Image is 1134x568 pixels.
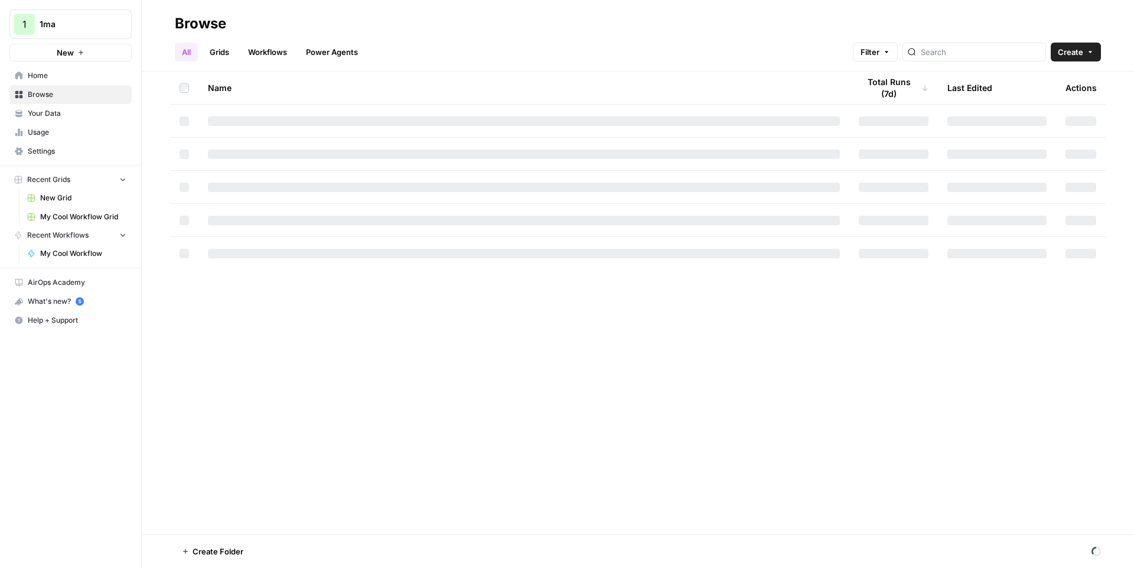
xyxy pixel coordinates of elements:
[40,248,126,259] span: My Cool Workflow
[853,43,898,61] button: Filter
[299,43,365,61] a: Power Agents
[40,193,126,203] span: New Grid
[9,9,132,39] button: Workspace: 1ma
[175,542,250,561] button: Create Folder
[175,43,198,61] a: All
[9,142,132,161] a: Settings
[9,171,132,189] button: Recent Grids
[9,44,132,61] button: New
[947,72,992,104] div: Last Edited
[22,189,132,207] a: New Grid
[28,277,126,288] span: AirOps Academy
[27,230,89,241] span: Recent Workflows
[861,46,879,58] span: Filter
[208,72,840,104] div: Name
[241,43,294,61] a: Workflows
[76,297,84,306] a: 5
[28,70,126,81] span: Home
[9,85,132,104] a: Browse
[22,207,132,226] a: My Cool Workflow Grid
[9,292,132,311] button: What's new? 5
[22,244,132,263] a: My Cool Workflow
[1065,72,1097,104] div: Actions
[1051,43,1101,61] button: Create
[921,46,1041,58] input: Search
[10,293,131,310] div: What's new?
[40,18,111,30] span: 1ma
[9,273,132,292] a: AirOps Academy
[28,127,126,138] span: Usage
[57,47,74,59] span: New
[9,226,132,244] button: Recent Workflows
[28,315,126,326] span: Help + Support
[1058,46,1083,58] span: Create
[9,311,132,330] button: Help + Support
[9,123,132,142] a: Usage
[28,108,126,119] span: Your Data
[203,43,236,61] a: Grids
[40,212,126,222] span: My Cool Workflow Grid
[9,104,132,123] a: Your Data
[193,546,243,557] span: Create Folder
[22,17,27,31] span: 1
[28,146,126,157] span: Settings
[27,174,70,185] span: Recent Grids
[9,66,132,85] a: Home
[175,14,226,33] div: Browse
[859,72,928,104] div: Total Runs (7d)
[28,89,126,100] span: Browse
[78,298,81,304] text: 5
